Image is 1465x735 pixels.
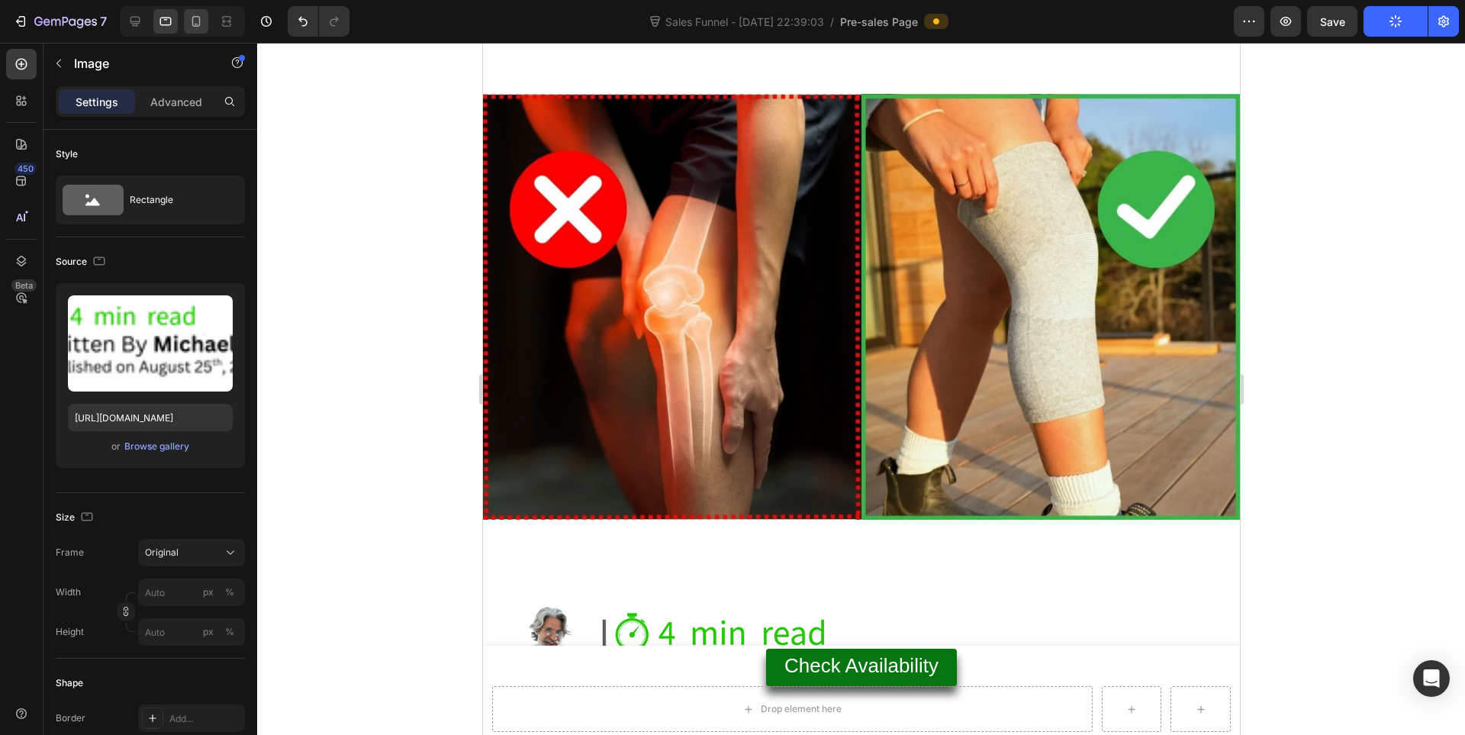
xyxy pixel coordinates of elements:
[74,54,204,73] p: Image
[199,583,217,601] button: %
[169,712,241,726] div: Add...
[138,579,245,606] input: px%
[145,546,179,559] span: Original
[203,625,214,639] div: px
[56,147,78,161] div: Style
[56,585,81,599] label: Width
[76,94,118,110] p: Settings
[150,94,202,110] p: Advanced
[483,43,1240,735] iframe: Design area
[56,508,96,528] div: Size
[100,12,107,31] p: 7
[840,14,918,30] span: Pre-sales Page
[124,439,190,454] button: Browse gallery
[830,14,834,30] span: /
[56,625,84,639] label: Height
[56,711,85,725] div: Border
[11,279,37,292] div: Beta
[203,585,214,599] div: px
[14,163,37,175] div: 450
[1320,15,1345,28] span: Save
[288,6,349,37] div: Undo/Redo
[138,618,245,646] input: px%
[130,182,223,218] div: Rectangle
[6,6,114,37] button: 7
[225,625,234,639] div: %
[225,585,234,599] div: %
[111,437,121,456] span: or
[124,440,189,453] div: Browse gallery
[56,676,83,690] div: Shape
[1413,660,1450,697] div: Open Intercom Messenger
[221,583,239,601] button: px
[199,623,217,641] button: %
[68,295,233,392] img: preview-image
[56,252,108,272] div: Source
[662,14,827,30] span: Sales Funnel - [DATE] 22:39:03
[68,404,233,431] input: https://example.com/image.jpg
[138,539,245,566] button: Original
[56,546,84,559] label: Frame
[1307,6,1357,37] button: Save
[221,623,239,641] button: px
